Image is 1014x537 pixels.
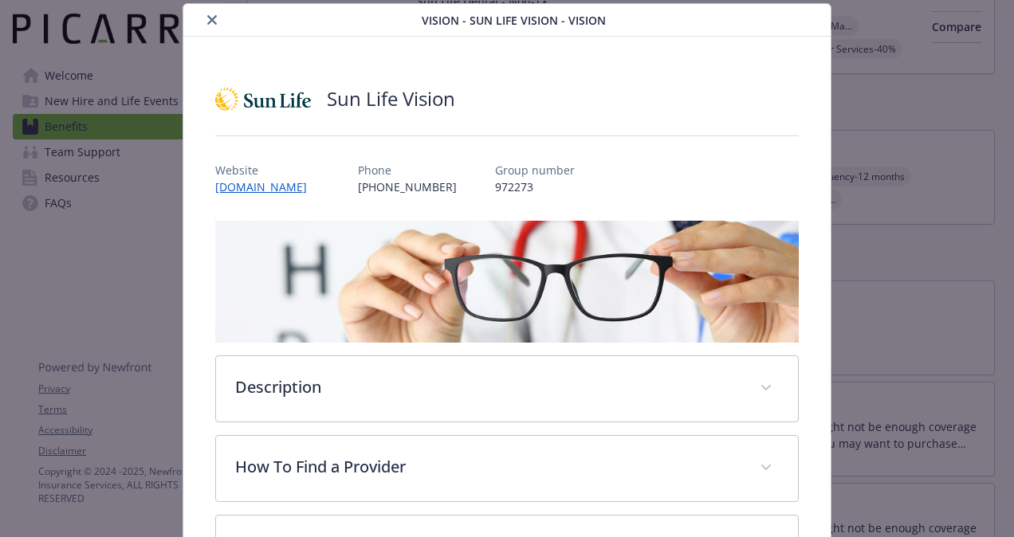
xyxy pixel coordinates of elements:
p: Description [235,375,741,399]
p: [PHONE_NUMBER] [358,178,457,195]
span: Vision - Sun Life Vision - Vision [422,12,606,29]
img: banner [215,221,799,343]
img: Sun Life Financial [215,75,311,123]
p: Group number [495,162,575,178]
a: [DOMAIN_NAME] [215,179,320,194]
div: How To Find a Provider [216,436,798,501]
div: Description [216,356,798,421]
h2: Sun Life Vision [327,85,455,112]
p: Website [215,162,320,178]
p: How To Find a Provider [235,455,741,479]
p: 972273 [495,178,575,195]
p: Phone [358,162,457,178]
button: close [202,10,222,29]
